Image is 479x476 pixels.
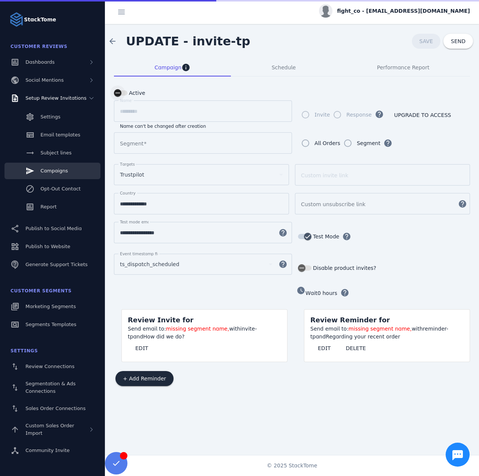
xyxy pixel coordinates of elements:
[25,262,88,267] span: Generate Support Tickets
[4,238,100,255] a: Publish to Website
[120,139,286,148] input: Segment
[40,186,81,192] span: Opt-Out Contact
[229,326,240,332] span: with
[25,304,76,309] span: Marketing Segments
[274,228,292,237] mat-icon: help
[135,346,148,351] span: EDIT
[4,109,100,125] a: Settings
[40,132,80,138] span: Email templates
[4,316,100,333] a: Segments Templates
[4,145,100,161] a: Subject lines
[10,44,67,49] span: Customer Reviews
[25,406,85,411] span: Sales Order Connections
[133,334,143,340] span: and
[338,341,373,356] button: DELETE
[123,376,166,381] span: + Add Reminder
[120,98,132,103] mat-label: Name
[346,346,366,351] span: DELETE
[443,34,473,49] button: SEND
[9,12,24,27] img: Logo image
[25,244,70,249] span: Publish to Website
[4,298,100,315] a: Marketing Segments
[120,260,179,269] span: ts_dispatch_scheduled
[120,199,283,208] input: Country
[305,290,317,296] span: Wait
[310,326,349,332] span: Send email to:
[319,4,332,18] img: profile.jpg
[25,322,76,327] span: Segments Templates
[4,400,100,417] a: Sales Order Connections
[120,162,135,166] mat-label: Targets
[115,371,174,386] button: + Add Reminder
[25,77,64,83] span: Social Mentions
[4,376,100,399] a: Segmentation & Ads Connections
[10,348,38,353] span: Settings
[301,172,348,178] mat-label: Custom invite link
[4,358,100,375] a: Review Connections
[337,7,470,15] span: fight_co - [EMAIL_ADDRESS][DOMAIN_NAME]
[25,381,76,394] span: Segmentation & Ads Connections
[10,288,72,293] span: Customer Segments
[355,139,380,148] label: Segment
[127,88,145,97] label: Active
[25,95,87,101] span: Setup Review Invitations
[120,170,144,179] span: Trustpilot
[126,34,250,48] span: UPDATE - invite-tp
[4,256,100,273] a: Generate Support Tickets
[311,263,376,272] label: Disable product invites?
[120,251,163,256] mat-label: Event timestamp field
[181,63,190,72] mat-icon: info
[154,65,181,70] span: Campaign
[387,108,459,123] button: UPGRADE TO ACCESS
[25,59,55,65] span: Dashboards
[120,122,206,129] mat-hint: Name can't be changed after creation
[40,150,72,156] span: Subject lines
[394,112,451,118] span: UPGRADE TO ACCESS
[25,226,82,231] span: Publish to Social Media
[267,462,317,470] span: © 2025 StackTome
[128,316,193,324] span: Review Invite for
[319,4,470,18] button: fight_co - [EMAIL_ADDRESS][DOMAIN_NAME]
[24,16,56,24] strong: StackTome
[120,191,136,195] mat-label: Country
[25,423,74,436] span: Custom Sales Order Import
[349,326,412,332] span: missing segment name,
[128,326,166,332] span: Send email to:
[4,181,100,197] a: Opt-Out Contact
[25,448,70,453] span: Community Invite
[40,114,60,120] span: Settings
[296,286,305,295] mat-icon: watch_later
[310,325,464,341] div: reminder-tp Regarding your recent order
[166,326,229,332] span: missing segment name,
[318,346,331,351] span: EDIT
[128,325,281,341] div: invite-tp How did we do?
[4,220,100,237] a: Publish to Social Media
[120,220,152,224] mat-label: Test mode email
[4,442,100,459] a: Community Invite
[412,326,423,332] span: with
[314,139,340,148] div: All Orders
[4,163,100,179] a: Campaigns
[25,364,75,369] span: Review Connections
[451,39,466,44] span: SEND
[317,290,337,296] span: 0 hours
[4,199,100,215] a: Report
[40,168,68,174] span: Campaigns
[310,316,390,324] span: Review Reminder for
[316,334,326,340] span: and
[4,127,100,143] a: Email templates
[128,341,156,356] button: EDIT
[40,204,57,210] span: Report
[345,110,371,119] label: Response
[311,232,339,241] label: Test Mode
[301,201,365,207] mat-label: Custom unsubscribe link
[377,65,430,70] span: Performance Report
[274,260,292,269] mat-icon: help
[120,141,144,147] mat-label: Segment
[313,110,330,119] label: Invite
[272,65,296,70] span: Schedule
[310,341,338,356] button: EDIT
